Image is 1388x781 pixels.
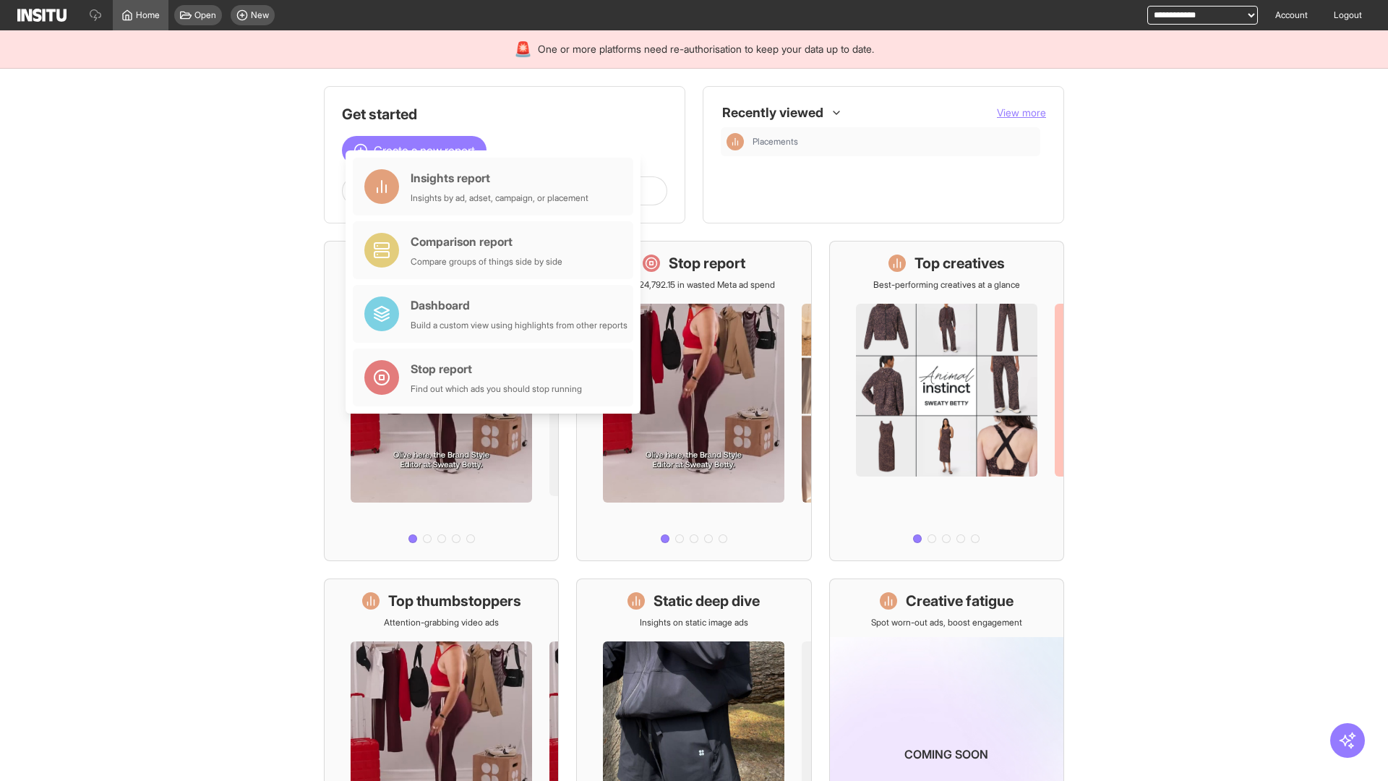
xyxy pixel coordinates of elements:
div: Build a custom view using highlights from other reports [411,320,627,331]
p: Best-performing creatives at a glance [873,279,1020,291]
div: Comparison report [411,233,562,250]
a: Top creativesBest-performing creatives at a glance [829,241,1064,561]
a: Stop reportSave £24,792.15 in wasted Meta ad spend [576,241,811,561]
div: 🚨 [514,39,532,59]
span: New [251,9,269,21]
div: Compare groups of things side by side [411,256,562,268]
span: Placements [753,136,798,148]
span: One or more platforms need re-authorisation to keep your data up to date. [538,42,874,56]
h1: Static deep dive [654,591,760,611]
button: Create a new report [342,136,487,165]
span: View more [997,106,1046,119]
h1: Top creatives [914,253,1005,273]
img: Logo [17,9,67,22]
h1: Top thumbstoppers [388,591,521,611]
div: Dashboard [411,296,627,314]
div: Find out which ads you should stop running [411,383,582,395]
span: Home [136,9,160,21]
div: Insights by ad, adset, campaign, or placement [411,192,588,204]
p: Save £24,792.15 in wasted Meta ad spend [613,279,775,291]
span: Create a new report [374,142,475,159]
p: Attention-grabbing video ads [384,617,499,628]
a: What's live nowSee all active ads instantly [324,241,559,561]
div: Insights [727,133,744,150]
span: Open [194,9,216,21]
div: Stop report [411,360,582,377]
h1: Get started [342,104,667,124]
div: Insights report [411,169,588,187]
h1: Stop report [669,253,745,273]
button: View more [997,106,1046,120]
span: Placements [753,136,1034,148]
p: Insights on static image ads [640,617,748,628]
